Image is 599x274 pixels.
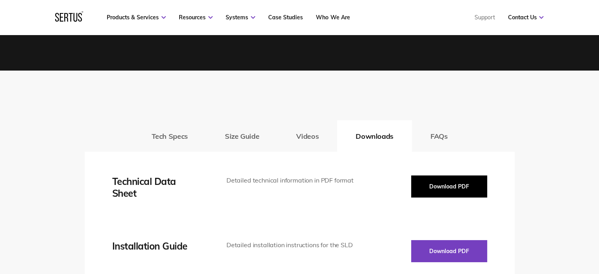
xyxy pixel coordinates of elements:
[112,175,203,199] div: Technical Data Sheet
[268,14,303,21] a: Case Studies
[226,175,357,186] div: Detailed technical information in PDF format
[508,14,543,21] a: Contact Us
[411,240,487,262] button: Download PDF
[179,14,213,21] a: Resources
[107,14,166,21] a: Products & Services
[226,240,357,250] div: Detailed installation instructions for the SLD
[411,175,487,198] button: Download PDF
[412,120,466,152] button: FAQs
[133,120,206,152] button: Tech Specs
[206,120,278,152] button: Size Guide
[226,14,255,21] a: Systems
[112,240,203,252] div: Installation Guide
[474,14,495,21] a: Support
[316,14,350,21] a: Who We Are
[278,120,337,152] button: Videos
